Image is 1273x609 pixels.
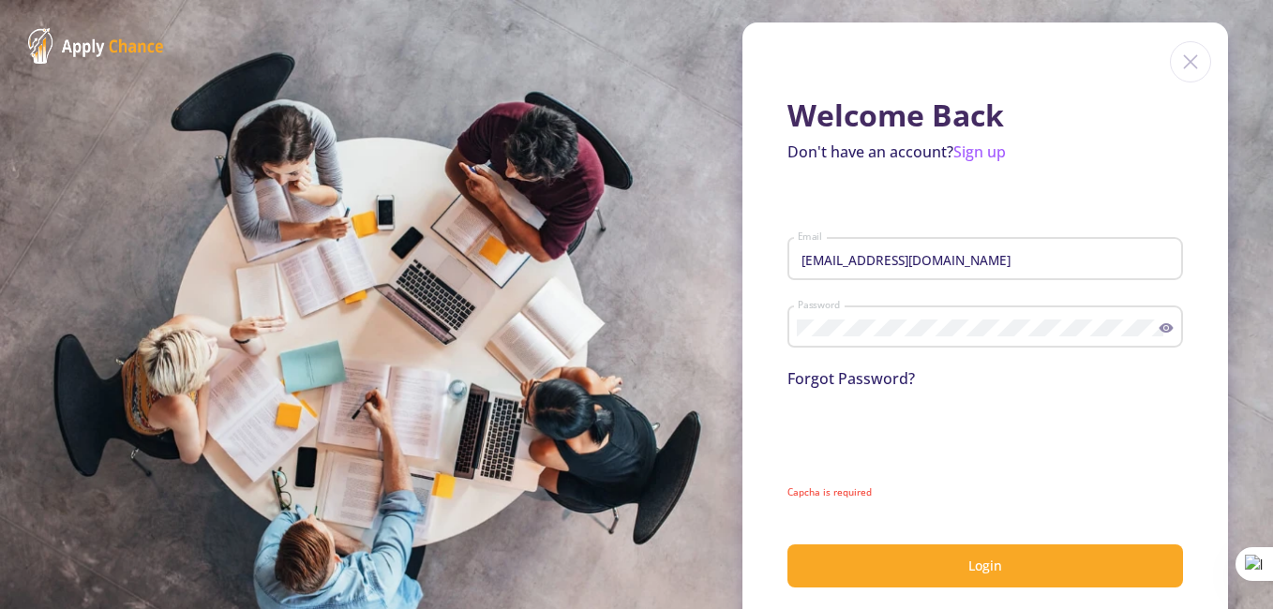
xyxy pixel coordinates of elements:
[787,485,1183,499] mat-error: Capcha is required
[968,557,1002,574] span: Login
[787,141,1183,163] p: Don't have an account?
[1170,41,1211,82] img: close icon
[787,368,915,389] a: Forgot Password?
[787,412,1072,485] iframe: reCAPTCHA
[28,28,164,64] img: ApplyChance Logo
[953,141,1006,162] a: Sign up
[787,544,1183,588] button: Login
[787,97,1183,133] h1: Welcome Back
